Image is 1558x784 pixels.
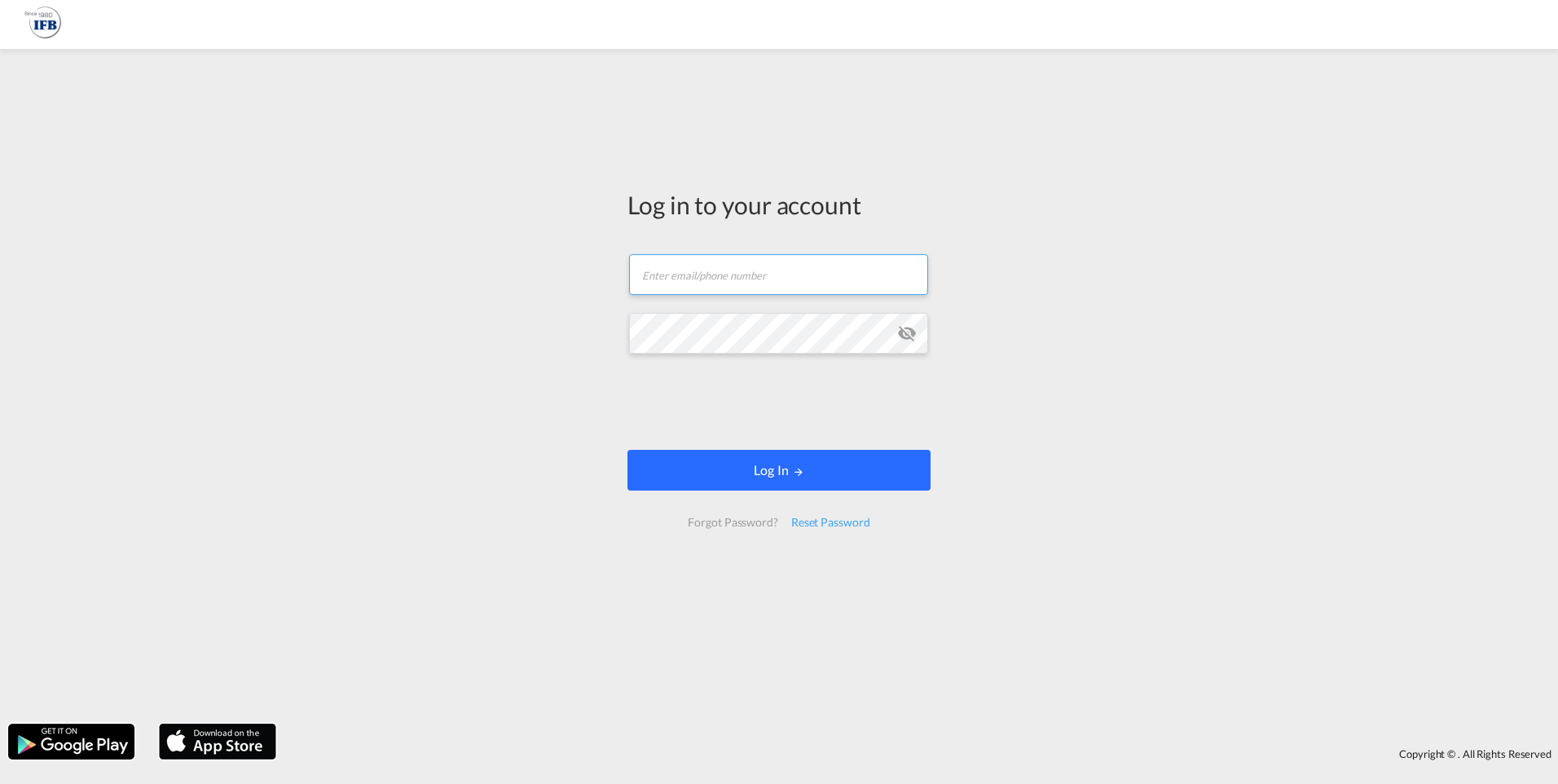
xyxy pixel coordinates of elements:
button: LOGIN [627,450,931,491]
img: apple.png [157,722,278,761]
img: 1f261f00256b11eeaf3d89493e6660f9.png [24,7,61,43]
iframe: reCAPTCHA [655,370,903,434]
div: Log in to your account [627,187,931,222]
div: Forgot Password? [681,508,784,537]
md-icon: icon-eye-off [897,324,917,343]
input: Enter email/phone number [629,254,928,295]
div: Reset Password [785,508,877,537]
div: Copyright © . All Rights Reserved [284,740,1558,768]
img: google.png [7,722,136,761]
